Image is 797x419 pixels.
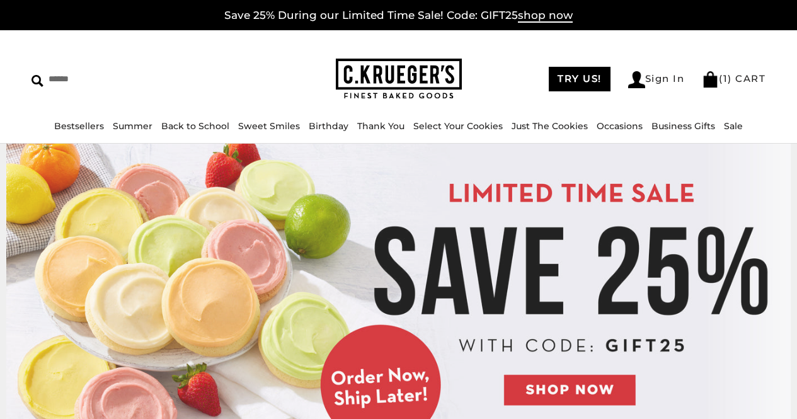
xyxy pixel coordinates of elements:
[32,75,43,87] img: Search
[238,120,300,132] a: Sweet Smiles
[702,71,719,88] img: Bag
[512,120,588,132] a: Just The Cookies
[518,9,573,23] span: shop now
[628,71,685,88] a: Sign In
[357,120,404,132] a: Thank You
[723,72,728,84] span: 1
[161,120,229,132] a: Back to School
[549,67,611,91] a: TRY US!
[54,120,104,132] a: Bestsellers
[224,9,573,23] a: Save 25% During our Limited Time Sale! Code: GIFT25shop now
[336,59,462,100] img: C.KRUEGER'S
[724,120,743,132] a: Sale
[113,120,152,132] a: Summer
[702,72,765,84] a: (1) CART
[413,120,503,132] a: Select Your Cookies
[597,120,643,132] a: Occasions
[309,120,348,132] a: Birthday
[651,120,715,132] a: Business Gifts
[32,69,200,89] input: Search
[628,71,645,88] img: Account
